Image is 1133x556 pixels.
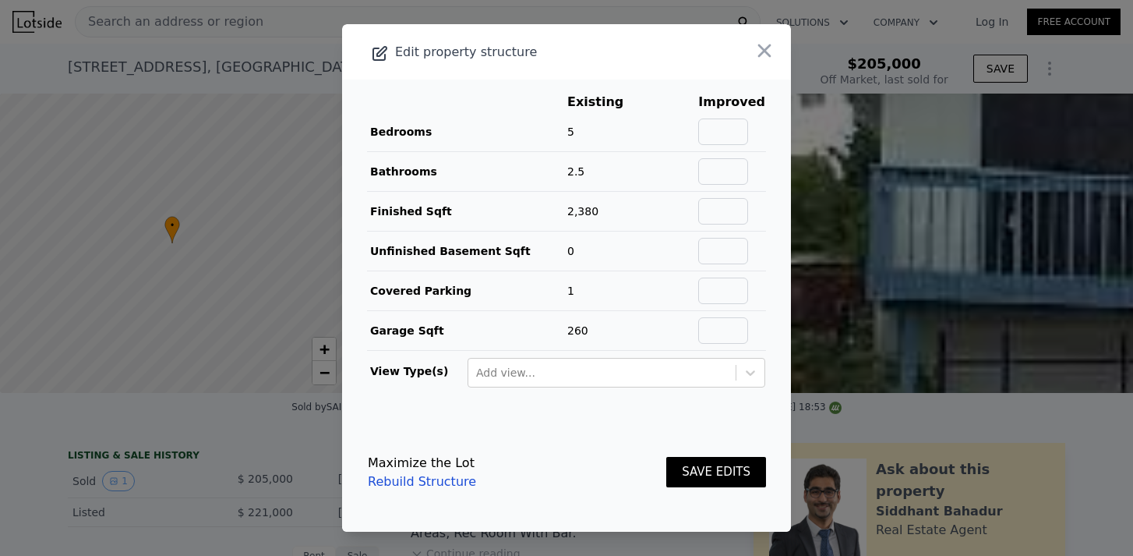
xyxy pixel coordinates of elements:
button: SAVE EDITS [666,457,766,487]
th: Existing [566,92,648,112]
span: 2.5 [567,165,584,178]
td: Bathrooms [367,152,566,192]
td: Covered Parking [367,271,566,311]
div: Maximize the Lot [368,454,476,473]
span: 260 [567,324,588,337]
span: 5 [567,126,574,138]
th: Improved [697,92,766,112]
td: Finished Sqft [367,192,566,232]
a: Rebuild Structure [368,473,476,491]
span: 2,380 [567,205,598,218]
td: Garage Sqft [367,311,566,351]
div: Edit property structure [342,41,701,63]
td: Bedrooms [367,112,566,152]
td: Unfinished Basement Sqft [367,232,566,271]
span: 1 [567,285,574,297]
td: View Type(s) [367,351,467,388]
span: 0 [567,245,574,257]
